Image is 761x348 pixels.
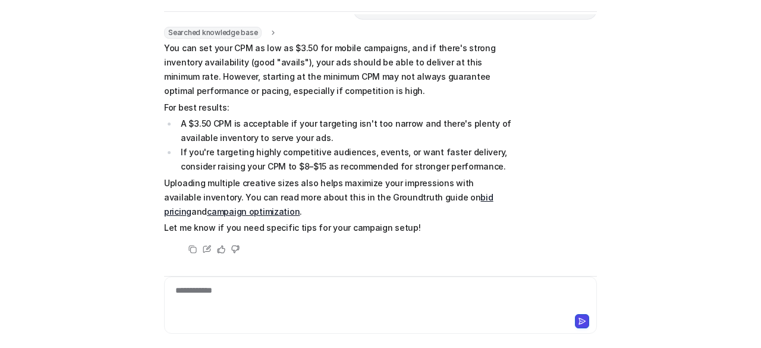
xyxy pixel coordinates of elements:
p: You can set your CPM as low as $3.50 for mobile campaigns, and if there's strong inventory availa... [164,41,512,98]
p: For best results: [164,101,512,115]
span: Searched knowledge base [164,27,262,39]
a: campaign optimization [207,206,300,217]
p: Let me know if you need specific tips for your campaign setup! [164,221,512,235]
li: A $3.50 CPM is acceptable if your targeting isn't too narrow and there's plenty of available inve... [177,117,512,145]
p: Uploading multiple creative sizes also helps maximize your impressions with available inventory. ... [164,176,512,219]
a: bid pricing [164,192,493,217]
li: If you're targeting highly competitive audiences, events, or want faster delivery, consider raisi... [177,145,512,174]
